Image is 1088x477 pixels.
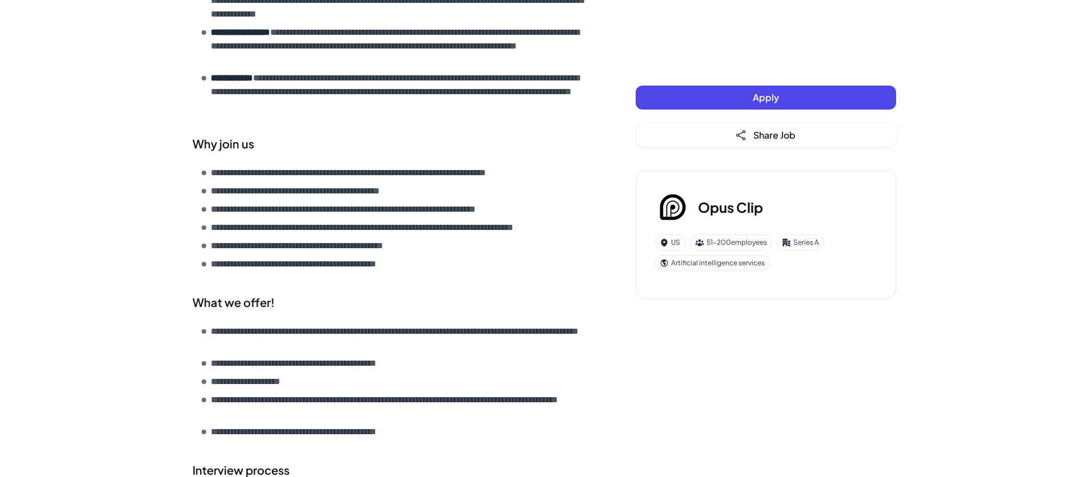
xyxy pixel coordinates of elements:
[655,189,691,225] img: Op
[698,197,763,217] h3: Opus Clip
[690,235,772,250] div: 51-200 employees
[655,255,770,271] div: Artificial intelligence services
[192,135,590,152] div: Why join us
[655,235,685,250] div: US
[192,294,590,311] div: What we offer!
[636,86,896,110] button: Apply
[636,123,896,147] button: Share Job
[753,129,796,141] span: Share Job
[777,235,824,250] div: Series A
[753,91,779,103] span: Apply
